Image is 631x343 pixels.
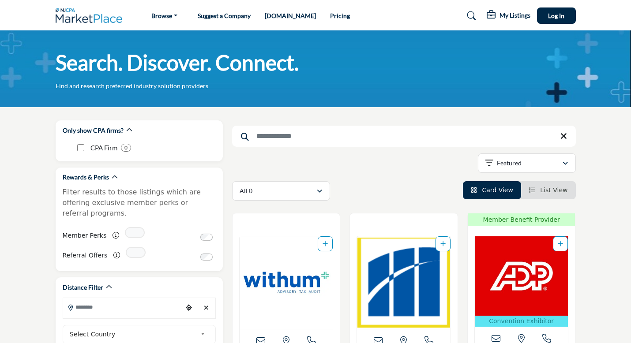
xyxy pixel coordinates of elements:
button: All 0 [232,181,330,201]
h2: Distance Filter [63,283,103,292]
span: Card View [482,186,513,194]
button: Featured [478,153,576,173]
input: Search Keyword [232,126,576,147]
a: Add To List [558,240,563,247]
b: 0 [124,145,128,151]
a: Pricing [330,12,350,19]
input: Switch to Referral Offers [200,254,213,261]
img: ADP [475,236,568,316]
a: Add To List [323,240,328,247]
a: Open Listing in new tab [240,236,333,329]
p: Find and research preferred industry solution providers [56,82,208,90]
input: CPA Firm checkbox [77,144,84,151]
li: List View [521,181,576,199]
div: Choose your current location [182,298,195,317]
div: 0 Results For CPA Firm [121,144,131,152]
label: Member Perks [63,228,107,243]
a: Browse [145,10,184,22]
span: Select Country [70,329,197,339]
p: All 0 [240,186,252,195]
a: Suggest a Company [198,12,251,19]
span: List View [540,186,567,194]
a: Open Listing in new tab [357,236,451,329]
span: Log In [548,12,564,19]
a: Add To List [440,240,446,247]
input: Switch to Member Perks [200,234,213,241]
a: View Card [471,186,513,194]
p: Featured [497,159,522,168]
p: Convention Exhibitor [477,317,567,326]
h2: Rewards & Perks [63,173,109,182]
div: Clear search location [200,298,213,317]
img: Withum [240,236,333,329]
span: Member Benefit Provider [470,215,573,224]
p: Filter results to those listings which are offering exclusive member perks or referral programs. [63,187,216,219]
img: Magone and Company, PC [357,236,451,329]
button: Log In [537,7,576,24]
h1: Search. Discover. Connect. [56,49,299,76]
input: Search Location [63,298,182,316]
label: Referral Offers [63,248,108,263]
a: Open Listing in new tab [475,236,568,327]
h2: Only show CPA firms? [63,126,124,135]
div: My Listings [487,11,530,21]
li: Card View [463,181,521,199]
a: [DOMAIN_NAME] [265,12,316,19]
h5: My Listings [500,11,530,19]
p: CPA Firm: CPA Firm [90,143,117,153]
img: Site Logo [56,8,127,23]
a: View List [529,186,568,194]
a: Search [458,9,482,23]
